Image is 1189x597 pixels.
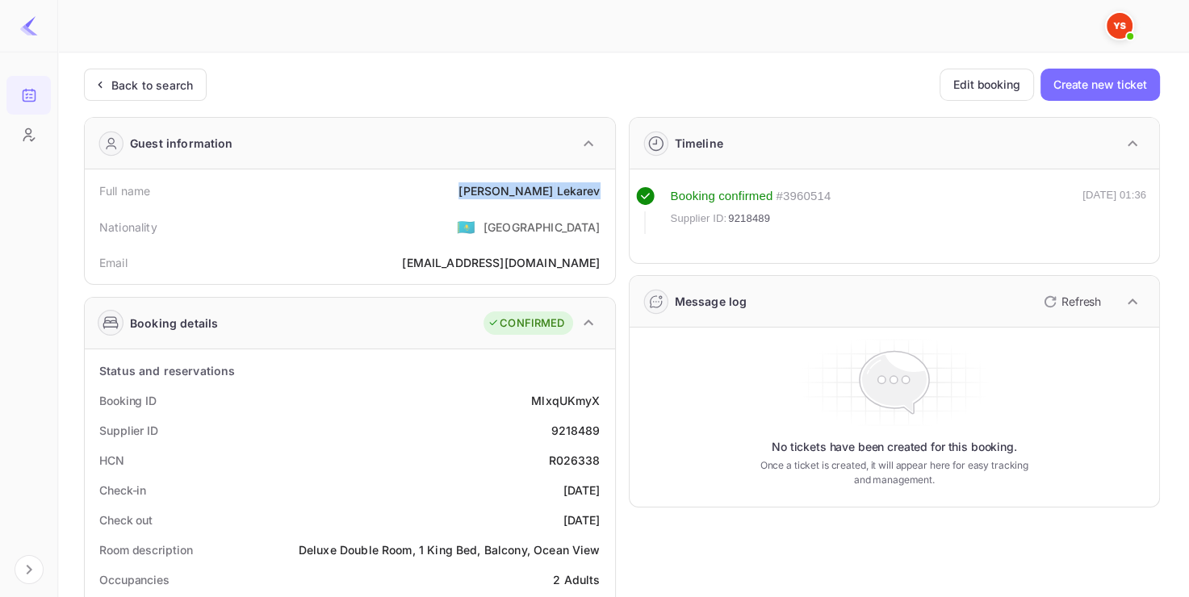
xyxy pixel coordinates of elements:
[772,439,1017,455] p: No tickets have been created for this booking.
[675,293,747,310] div: Message log
[1061,293,1101,310] p: Refresh
[1034,289,1107,315] button: Refresh
[457,212,475,241] span: United States
[99,392,157,409] div: Booking ID
[299,541,601,558] div: Deluxe Double Room, 1 King Bed, Balcony, Ocean View
[402,254,600,271] div: [EMAIL_ADDRESS][DOMAIN_NAME]
[130,135,233,152] div: Guest information
[548,452,600,469] div: R026338
[111,77,193,94] div: Back to search
[488,315,564,332] div: CONFIRMED
[99,182,150,199] div: Full name
[776,187,831,206] div: # 3960514
[728,211,770,227] span: 9218489
[484,219,601,236] div: [GEOGRAPHIC_DATA]
[458,182,600,199] div: [PERSON_NAME] Lekarev
[15,555,44,584] button: Expand navigation
[1082,187,1146,234] div: [DATE] 01:36
[99,254,128,271] div: Email
[99,541,192,558] div: Room description
[6,115,51,152] a: Customers
[6,76,51,113] a: Bookings
[99,362,235,379] div: Status and reservations
[675,135,723,152] div: Timeline
[671,211,727,227] span: Supplier ID:
[99,452,124,469] div: HCN
[19,16,39,35] img: LiteAPI
[551,422,600,439] div: 9218489
[563,482,601,499] div: [DATE]
[99,219,157,236] div: Nationality
[531,392,600,409] div: MlxqUKmyX
[1040,69,1160,101] button: Create new ticket
[99,511,153,528] div: Check out
[752,458,1036,487] p: Once a ticket is created, it will appear here for easy tracking and management.
[99,482,146,499] div: Check-in
[130,315,218,332] div: Booking details
[99,571,170,588] div: Occupancies
[1107,13,1132,39] img: Yandex Support
[99,422,158,439] div: Supplier ID
[553,571,600,588] div: 2 Adults
[671,187,773,206] div: Booking confirmed
[940,69,1034,101] button: Edit booking
[563,511,601,528] div: [DATE]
